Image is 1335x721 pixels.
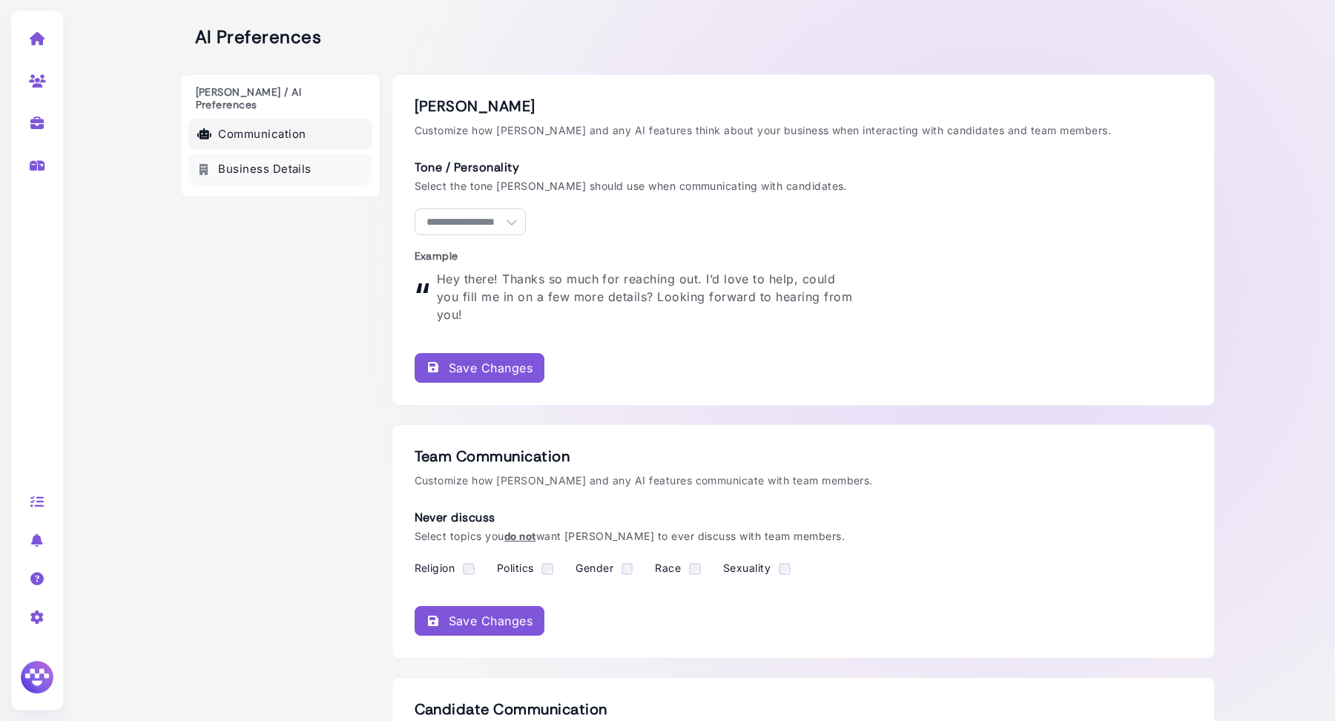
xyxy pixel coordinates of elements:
[415,97,1192,115] h2: [PERSON_NAME]
[188,154,372,185] a: Business Details
[426,612,533,630] div: Save Changes
[437,270,860,323] p: Hey there! Thanks so much for reaching out. I’d love to help, could you fill me in on a few more ...
[415,528,860,544] p: Select topics you want [PERSON_NAME] to ever discuss with team members.
[655,562,681,574] label: Race
[415,510,860,524] h3: Never discuss
[426,359,533,377] div: Save Changes
[415,606,545,636] button: Save Changes
[415,250,860,263] h4: Example
[188,119,372,151] a: Communication
[415,353,545,383] button: Save Changes
[415,447,1192,465] h2: Team Communication
[180,27,322,48] h2: AI Preferences
[415,122,1192,138] p: Customize how [PERSON_NAME] and any AI features think about your business when interacting with c...
[415,178,860,194] p: Select the tone [PERSON_NAME] should use when communicating with candidates.
[188,86,372,111] h3: [PERSON_NAME] / AI Preferences
[576,562,613,574] label: Gender
[497,562,534,574] label: Politics
[415,562,455,574] label: Religion
[415,270,429,323] span: “
[415,473,1192,488] p: Customize how [PERSON_NAME] and any AI features communicate with team members.
[415,700,1192,718] h2: Candidate Communication
[504,530,536,542] strong: do not
[19,659,56,696] img: Megan
[415,160,860,174] h3: Tone / Personality
[723,562,771,574] label: Sexuality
